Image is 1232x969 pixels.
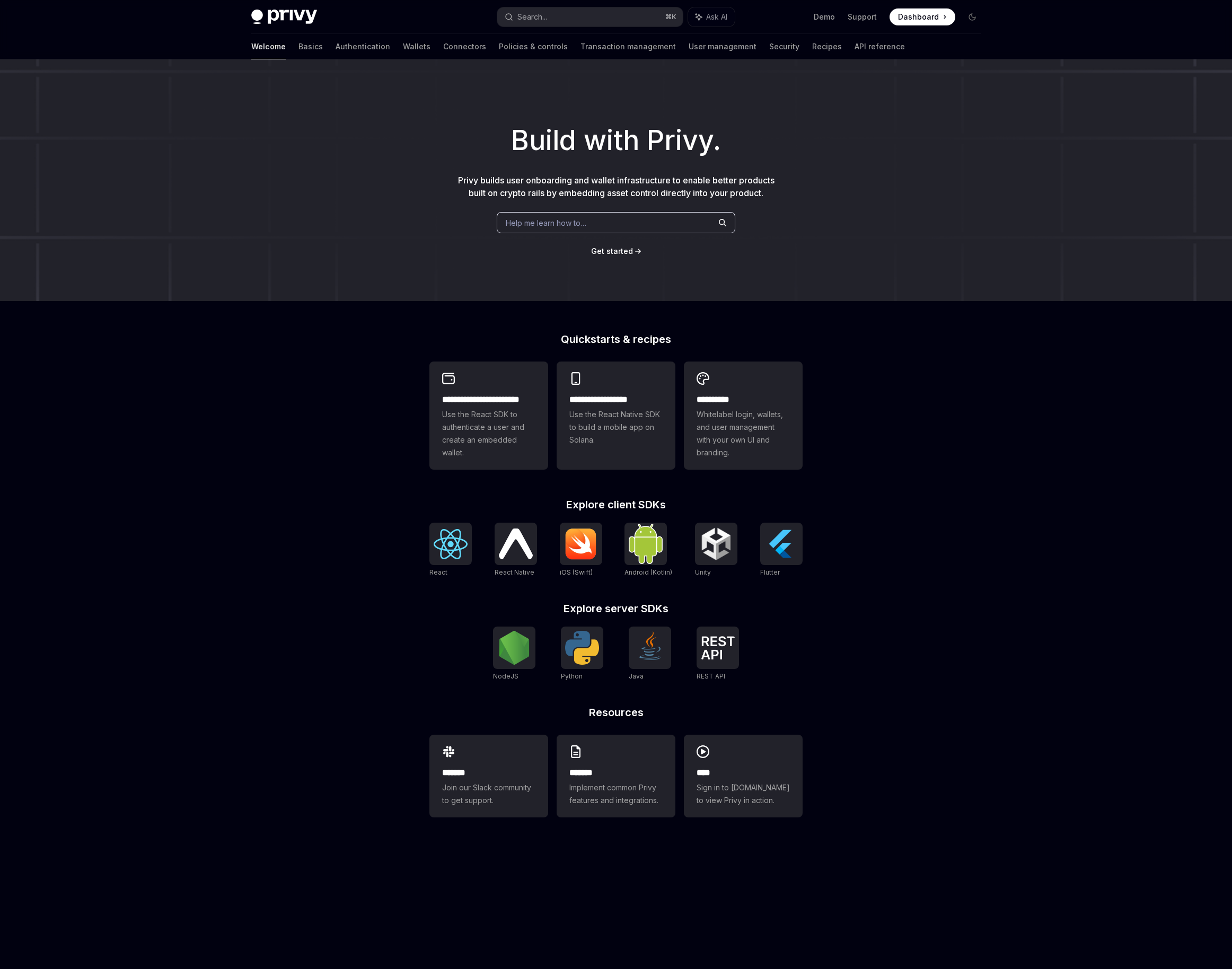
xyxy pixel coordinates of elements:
[890,8,955,25] a: Dashboard
[689,34,756,59] a: User management
[495,568,534,576] span: React Native
[557,362,675,470] a: **** **** **** ***Use the React Native SDK to build a mobile app on Solana.
[429,499,803,510] h2: Explore client SDKs
[434,529,468,559] img: React
[561,672,583,680] span: Python
[561,627,603,682] a: PythonPython
[429,707,803,718] h2: Resources
[442,781,535,807] span: Join our Slack community to get support.
[760,568,780,576] span: Flutter
[629,627,671,682] a: JavaJava
[495,523,537,578] a: React NativeReact Native
[403,34,430,59] a: Wallets
[624,523,672,578] a: Android (Kotlin)Android (Kotlin)
[699,527,733,561] img: Unity
[697,627,739,682] a: REST APIREST API
[633,631,667,665] img: Java
[697,408,790,459] span: Whitelabel login, wallets, and user management with your own UI and branding.
[506,217,586,228] span: Help me learn how to…
[848,12,877,22] a: Support
[17,120,1215,161] h1: Build with Privy.
[695,523,737,578] a: UnityUnity
[812,34,842,59] a: Recipes
[569,408,663,446] span: Use the React Native SDK to build a mobile app on Solana.
[298,34,323,59] a: Basics
[557,735,675,817] a: **** **Implement common Privy features and integrations.
[624,568,672,576] span: Android (Kotlin)
[855,34,905,59] a: API reference
[684,735,803,817] a: ****Sign in to [DOMAIN_NAME] to view Privy in action.
[429,523,472,578] a: ReactReact
[898,12,939,22] span: Dashboard
[665,13,676,21] span: ⌘ K
[629,524,663,563] img: Android (Kotlin)
[629,672,644,680] span: Java
[497,7,683,27] button: Search...⌘K
[251,34,286,59] a: Welcome
[569,781,663,807] span: Implement common Privy features and integrations.
[814,12,835,22] a: Demo
[591,246,633,257] a: Get started
[499,528,533,559] img: React Native
[336,34,390,59] a: Authentication
[764,527,798,561] img: Flutter
[688,7,735,27] button: Ask AI
[458,175,775,198] span: Privy builds user onboarding and wallet infrastructure to enable better products built on crypto ...
[580,34,676,59] a: Transaction management
[769,34,799,59] a: Security
[560,568,593,576] span: iOS (Swift)
[684,362,803,470] a: **** *****Whitelabel login, wallets, and user management with your own UI and branding.
[429,568,447,576] span: React
[497,631,531,665] img: NodeJS
[565,631,599,665] img: Python
[697,672,725,680] span: REST API
[251,10,317,24] img: dark logo
[706,12,727,22] span: Ask AI
[429,603,803,614] h2: Explore server SDKs
[429,334,803,345] h2: Quickstarts & recipes
[493,672,518,680] span: NodeJS
[697,781,790,807] span: Sign in to [DOMAIN_NAME] to view Privy in action.
[429,735,548,817] a: **** **Join our Slack community to get support.
[560,523,602,578] a: iOS (Swift)iOS (Swift)
[499,34,568,59] a: Policies & controls
[701,636,735,659] img: REST API
[695,568,711,576] span: Unity
[443,34,486,59] a: Connectors
[517,11,547,23] div: Search...
[493,627,535,682] a: NodeJSNodeJS
[442,408,535,459] span: Use the React SDK to authenticate a user and create an embedded wallet.
[964,8,981,25] button: Toggle dark mode
[564,528,598,560] img: iOS (Swift)
[760,523,803,578] a: FlutterFlutter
